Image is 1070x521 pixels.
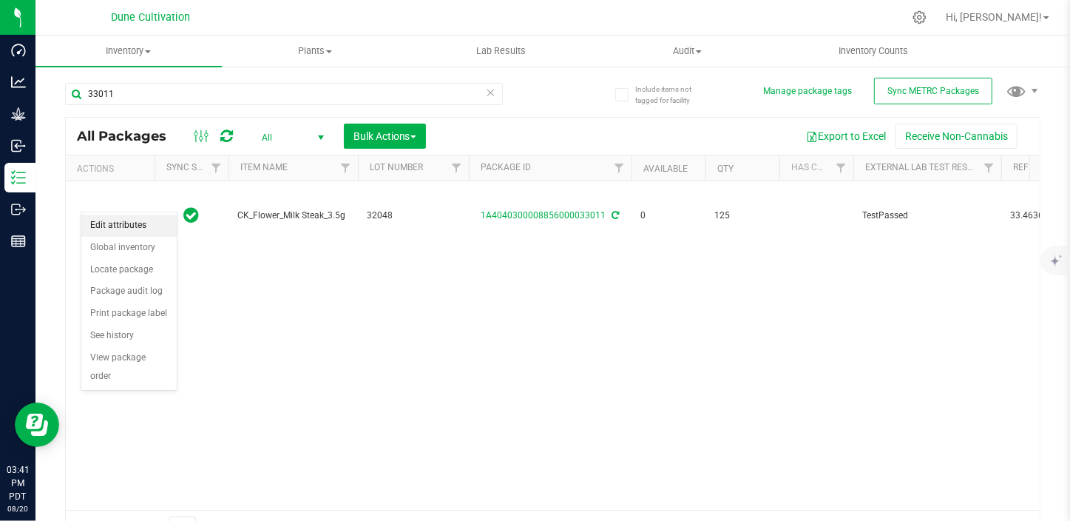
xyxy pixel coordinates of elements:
[204,155,228,181] a: Filter
[81,215,177,237] li: Edit attributes
[408,36,595,67] a: Lab Results
[895,124,1017,149] button: Receive Non-Cannabis
[370,162,423,172] a: Lot Number
[946,11,1042,23] span: Hi, [PERSON_NAME]!
[874,78,992,104] button: Sync METRC Packages
[81,280,177,303] li: Package audit log
[222,36,408,67] a: Plants
[65,83,503,105] input: Search Package ID, Item Name, SKU, Lot or Part Number...
[444,155,469,181] a: Filter
[11,202,26,217] inline-svg: Outbound
[635,84,709,106] span: Include items not tagged for facility
[112,11,191,24] span: Dune Cultivation
[237,209,349,223] span: CK_Flower_Milk Steak_3.5g
[344,124,426,149] button: Bulk Actions
[35,44,222,58] span: Inventory
[977,155,1001,181] a: Filter
[81,237,177,259] li: Global inventory
[121,206,140,226] span: select
[481,210,606,221] a: 1A4040300008856000033011
[11,43,26,58] inline-svg: Dashboard
[81,325,177,347] li: See history
[819,44,928,58] span: Inventory Counts
[643,164,688,174] a: Available
[717,164,734,174] a: Qty
[81,206,121,226] span: Action
[166,162,223,172] a: Sync Status
[796,124,895,149] button: Export to Excel
[11,138,26,153] inline-svg: Inbound
[367,209,460,223] span: 32048
[714,209,771,223] span: 125
[11,107,26,121] inline-svg: Grow
[887,86,979,96] span: Sync METRC Packages
[862,209,992,223] span: TestPassed
[456,44,546,58] span: Lab Results
[595,44,779,58] span: Audit
[77,128,181,144] span: All Packages
[910,10,929,24] div: Manage settings
[763,85,852,98] button: Manage package tags
[15,403,59,447] iframe: Resource center
[780,36,966,67] a: Inventory Counts
[7,503,29,514] p: 08/20
[35,36,222,67] a: Inventory
[81,347,177,388] li: View package order
[610,210,620,221] span: Sync from Compliance System
[779,155,853,181] th: Has COA
[481,162,531,172] a: Package ID
[11,170,26,185] inline-svg: Inventory
[640,209,697,223] span: 0
[81,303,177,325] li: Print package label
[11,234,26,249] inline-svg: Reports
[607,155,631,181] a: Filter
[11,75,26,90] inline-svg: Analytics
[81,259,177,281] li: Locate package
[353,130,416,142] span: Bulk Actions
[240,162,288,172] a: Item Name
[486,83,496,102] span: Clear
[594,36,780,67] a: Audit
[333,155,358,181] a: Filter
[829,155,853,181] a: Filter
[865,162,981,172] a: External Lab Test Result
[7,463,29,503] p: 03:41 PM PDT
[77,164,149,174] div: Actions
[184,205,200,226] span: In Sync
[223,44,407,58] span: Plants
